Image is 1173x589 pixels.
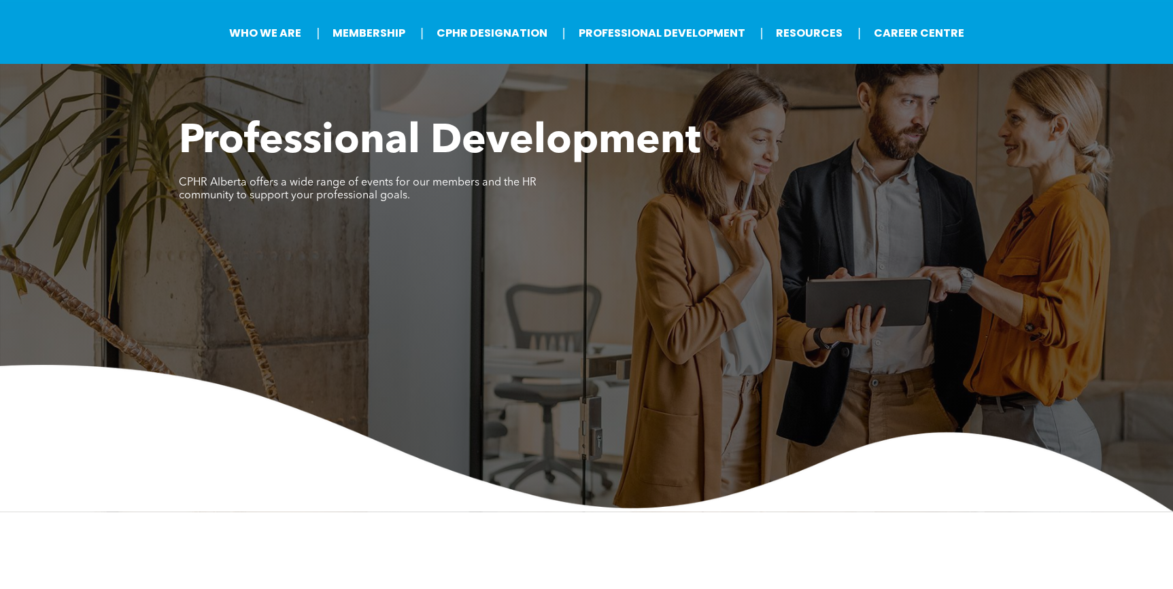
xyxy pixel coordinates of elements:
li: | [760,19,763,47]
li: | [857,19,861,47]
li: | [562,19,566,47]
li: | [316,19,320,47]
span: MEMBERSHIP [328,20,411,46]
span: PROFESSIONAL DEVELOPMENT [574,20,751,46]
span: RESOURCES [772,20,849,46]
span: CPHR DESIGNATION [432,20,554,46]
li: | [420,19,424,47]
span: Professional Development [179,122,700,162]
a: CAREER CENTRE [870,20,968,46]
span: WHO WE ARE [225,20,307,46]
span: CPHR Alberta offers a wide range of events for our members and the HR community to support your p... [179,177,537,201]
